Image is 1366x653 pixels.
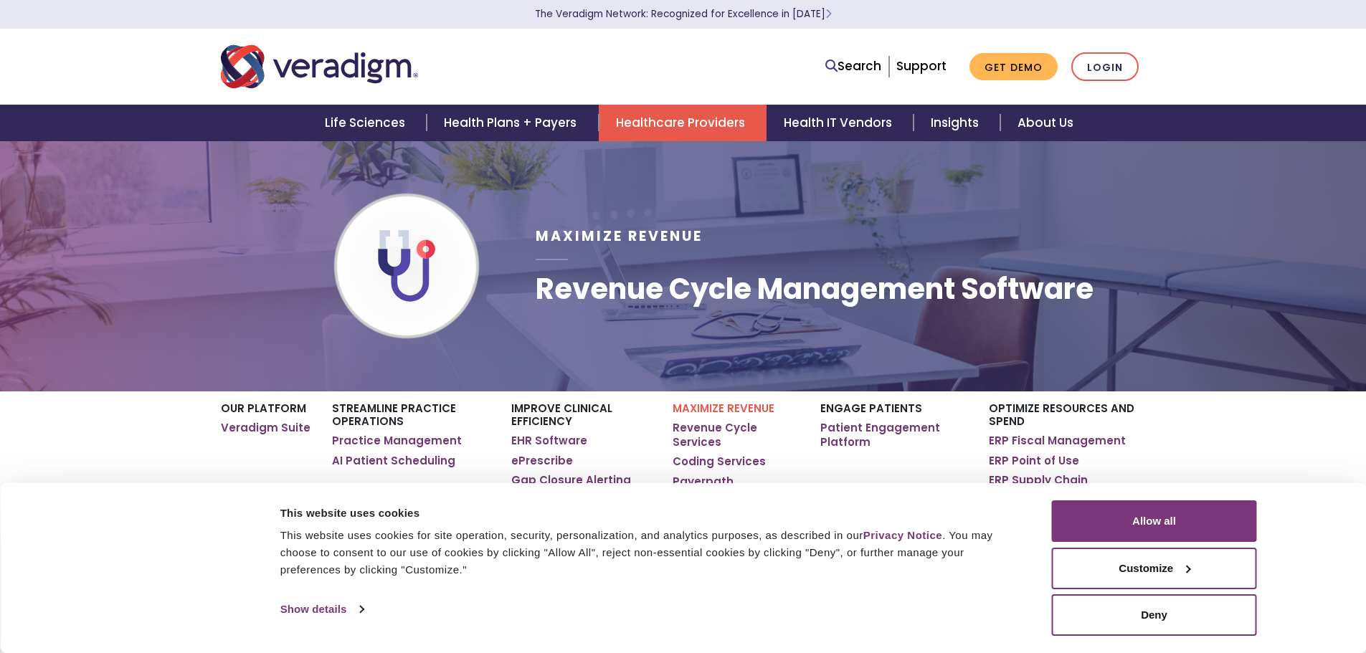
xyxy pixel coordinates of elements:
[427,105,598,141] a: Health Plans + Payers
[896,57,947,75] a: Support
[863,529,942,541] a: Privacy Notice
[989,434,1126,448] a: ERP Fiscal Management
[332,454,455,468] a: AI Patient Scheduling
[536,272,1094,306] h1: Revenue Cycle Management Software
[511,454,573,468] a: ePrescribe
[511,473,631,487] a: Gap Closure Alerting
[221,421,310,435] a: Veradigm Suite
[820,421,967,449] a: Patient Engagement Platform
[1052,500,1257,542] button: Allow all
[280,505,1020,522] div: This website uses cookies
[989,473,1088,487] a: ERP Supply Chain
[825,57,881,76] a: Search
[673,421,798,449] a: Revenue Cycle Services
[825,7,832,21] span: Learn More
[221,43,418,90] img: Veradigm logo
[1071,52,1139,82] a: Login
[536,227,703,246] span: Maximize Revenue
[969,53,1058,81] a: Get Demo
[673,454,766,469] a: Coding Services
[914,105,1000,141] a: Insights
[308,105,427,141] a: Life Sciences
[767,105,914,141] a: Health IT Vendors
[535,7,832,21] a: The Veradigm Network: Recognized for Excellence in [DATE]Learn More
[280,599,364,620] a: Show details
[332,434,462,448] a: Practice Management
[989,454,1079,468] a: ERP Point of Use
[1052,548,1257,589] button: Customize
[673,475,798,502] a: Payerpath Clearinghouse
[511,434,587,448] a: EHR Software
[1000,105,1091,141] a: About Us
[1052,594,1257,636] button: Deny
[280,527,1020,578] div: This website uses cookies for site operation, security, personalization, and analytics purposes, ...
[599,105,767,141] a: Healthcare Providers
